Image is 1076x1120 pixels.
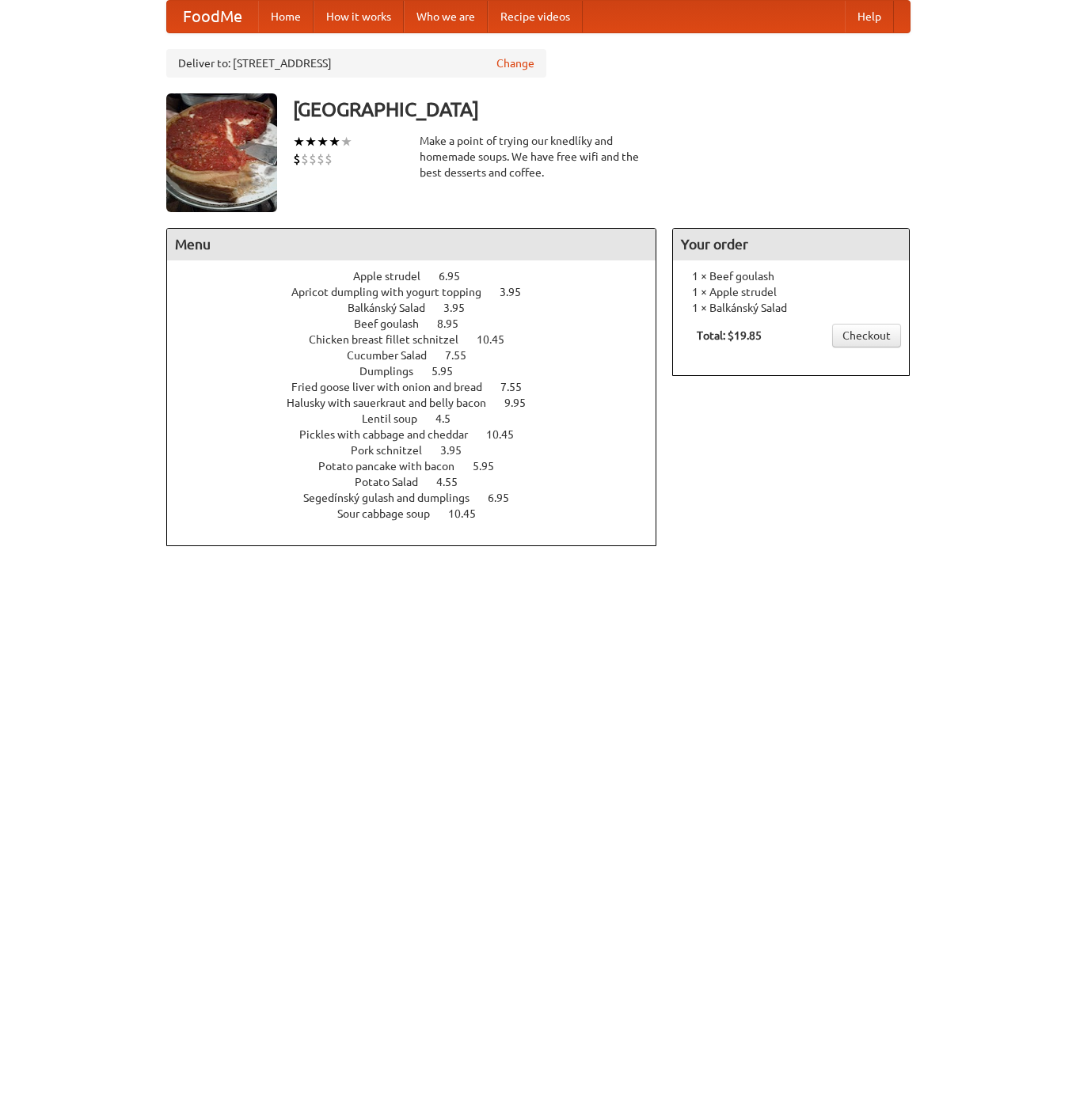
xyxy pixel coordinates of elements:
[287,397,502,409] span: Halusky with sauerkraut and belly bacon
[448,507,492,520] span: 10.45
[697,329,762,342] b: Total: $19.85
[473,460,510,473] span: 5.95
[488,492,525,504] span: 6.95
[500,286,537,298] span: 3.95
[354,317,435,330] span: Beef goulash
[681,268,901,284] li: 1 × Beef goulash
[500,381,538,393] span: 7.55
[291,381,498,393] span: Fried goose liver with onion and bread
[291,286,550,298] a: Apricot dumpling with yogurt topping 3.95
[436,476,473,488] span: 4.55
[353,270,489,283] a: Apple strudel 6.95
[317,150,325,168] li: $
[362,412,433,425] span: Lentil soup
[440,444,477,457] span: 3.95
[443,302,481,314] span: 3.95
[477,333,520,346] span: 10.45
[347,349,496,362] a: Cucumber Salad 7.55
[314,1,404,32] a: How it works
[303,492,485,504] span: Segedínský gulash and dumplings
[359,365,429,378] span: Dumplings
[404,1,488,32] a: Who we are
[359,365,482,378] a: Dumplings 5.95
[318,460,470,473] span: Potato pancake with bacon
[832,324,901,347] a: Checkout
[317,133,329,150] li: ★
[291,381,551,393] a: Fried goose liver with onion and bread 7.55
[681,284,901,300] li: 1 × Apple strudel
[167,229,656,260] h4: Menu
[351,444,438,457] span: Pork schnitzel
[291,286,497,298] span: Apricot dumpling with yogurt topping
[354,317,488,330] a: Beef goulash 8.95
[420,133,657,180] div: Make a point of trying our knedlíky and homemade soups. We have free wifi and the best desserts a...
[325,150,333,168] li: $
[337,507,446,520] span: Sour cabbage soup
[166,49,546,78] div: Deliver to: [STREET_ADDRESS]
[488,1,583,32] a: Recipe videos
[347,349,443,362] span: Cucumber Salad
[318,460,523,473] a: Potato pancake with bacon 5.95
[166,93,277,212] img: angular.jpg
[351,444,491,457] a: Pork schnitzel 3.95
[258,1,314,32] a: Home
[299,428,543,441] a: Pickles with cabbage and cheddar 10.45
[293,150,301,168] li: $
[293,93,911,125] h3: [GEOGRAPHIC_DATA]
[681,300,901,316] li: 1 × Balkánský Salad
[355,476,434,488] span: Potato Salad
[348,302,494,314] a: Balkánský Salad 3.95
[305,133,317,150] li: ★
[329,133,340,150] li: ★
[348,302,441,314] span: Balkánský Salad
[439,270,476,283] span: 6.95
[362,412,480,425] a: Lentil soup 4.5
[486,428,530,441] span: 10.45
[337,507,505,520] a: Sour cabbage soup 10.45
[673,229,909,260] h4: Your order
[845,1,894,32] a: Help
[309,333,474,346] span: Chicken breast fillet schnitzel
[504,397,542,409] span: 9.95
[437,317,474,330] span: 8.95
[299,428,484,441] span: Pickles with cabbage and cheddar
[309,333,534,346] a: Chicken breast fillet schnitzel 10.45
[167,1,258,32] a: FoodMe
[340,133,352,150] li: ★
[301,150,309,168] li: $
[355,476,487,488] a: Potato Salad 4.55
[309,150,317,168] li: $
[435,412,466,425] span: 4.5
[303,492,538,504] a: Segedínský gulash and dumplings 6.95
[496,55,534,71] a: Change
[293,133,305,150] li: ★
[445,349,482,362] span: 7.55
[287,397,555,409] a: Halusky with sauerkraut and belly bacon 9.95
[353,270,436,283] span: Apple strudel
[432,365,469,378] span: 5.95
